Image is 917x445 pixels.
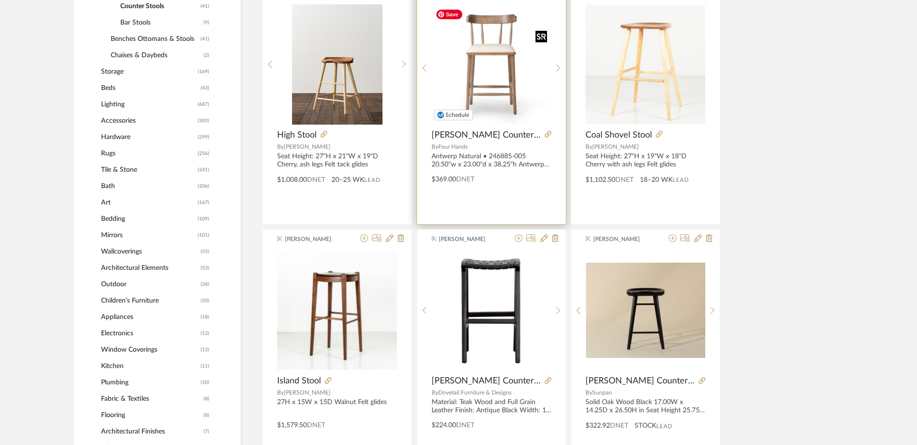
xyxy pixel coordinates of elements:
[101,64,195,80] span: Storage
[198,195,209,210] span: (167)
[432,398,551,415] div: Material: Teak Wood and Full Grain Leather Finish: Antique Black Width: 17 in Depth: 13.5 in Heig...
[204,48,209,63] span: (2)
[656,423,673,430] span: Lead
[331,175,364,185] span: 20–25 WK
[592,144,639,150] span: [PERSON_NAME]
[101,162,195,178] span: Tile & Stone
[456,176,474,183] span: DNET
[434,110,473,120] button: Schedule
[586,398,705,415] div: Solid Oak Wood Black 17.00W x 14.25D x 26.50H in Seat Height 25.75 in Seat Depth 13.00 in Weight ...
[101,391,201,407] span: Fabric & Textiles
[285,235,345,243] span: [PERSON_NAME]
[111,31,198,47] span: Benches Ottomans & Stools
[438,390,511,395] span: Dovetail Furniture & Designs
[198,162,209,178] span: (241)
[201,293,209,308] span: (20)
[101,178,195,194] span: Bath
[201,277,209,292] span: (28)
[277,130,317,140] span: High Stool
[586,376,695,386] span: [PERSON_NAME] Counter Stool Black
[101,80,198,96] span: Beds
[277,398,397,415] div: 27H x 15W x 15D Walnut Felt glides
[198,146,209,161] span: (256)
[586,263,705,358] img: Dominic Counter Stool Black
[101,292,198,309] span: Children's Furniture
[204,391,209,407] span: (8)
[635,421,656,431] span: STOCK
[101,358,198,374] span: Kitchen
[204,407,209,423] span: (8)
[586,5,705,124] img: Coal Shovel Stool
[432,251,551,370] img: Dale Counter Stool
[456,422,474,429] span: DNET
[432,5,551,124] img: Colter Counter Stool Antwerp Natural
[277,153,397,169] div: Seat Height: 27"H x 21"W x 19"D Cherry, ash legs Felt tack glides
[101,194,195,211] span: Art
[101,260,198,276] span: Architectural Elements
[101,374,198,391] span: Plumbing
[307,422,325,429] span: DNET
[198,211,209,227] span: (109)
[277,251,397,370] img: Island Stool
[201,326,209,341] span: (12)
[198,129,209,145] span: (299)
[307,177,325,183] span: DNET
[432,176,456,183] span: $369.00
[101,96,195,113] span: Lighting
[593,235,654,243] span: [PERSON_NAME]
[101,129,195,145] span: Hardware
[592,390,612,395] span: Sunpan
[201,358,209,374] span: (11)
[101,211,195,227] span: Bedding
[277,144,284,150] span: By
[204,424,209,439] span: (7)
[615,177,634,183] span: DNET
[439,235,499,243] span: [PERSON_NAME]
[101,227,195,243] span: Mirrors
[586,177,615,183] span: $1,102.50
[432,376,541,386] span: [PERSON_NAME] Counter Stool
[201,342,209,357] span: (12)
[586,153,705,169] div: Seat Height: 27"H x 19"W x 18"D Cherry with ash legs Felt glides
[201,260,209,276] span: (53)
[364,177,381,183] span: Lead
[586,422,610,429] span: $322.92
[284,144,331,150] span: [PERSON_NAME]
[432,4,551,125] div: 0
[120,14,201,31] span: Bar Stools
[198,113,209,128] span: (303)
[101,243,198,260] span: Wallcoverings
[101,113,195,129] span: Accessories
[201,80,209,96] span: (43)
[277,177,307,183] span: $1,008.00
[201,31,209,47] span: (41)
[586,144,592,150] span: By
[101,407,201,423] span: Flooring
[277,422,307,429] span: $1,579.50
[201,244,209,259] span: (55)
[277,390,284,395] span: By
[201,375,209,390] span: (10)
[446,112,469,118] span: Schedule
[101,145,195,162] span: Rugs
[436,10,462,19] span: Save
[198,178,209,194] span: (206)
[586,130,652,140] span: Coal Shovel Stool
[438,144,468,150] span: Four Hands
[101,423,201,440] span: Architectural Finishes
[673,177,689,183] span: Lead
[432,130,541,140] span: [PERSON_NAME] Counter Stool Antwerp Natural
[204,15,209,30] span: (9)
[292,4,382,125] img: High Stool
[198,64,209,79] span: (169)
[201,309,209,325] span: (18)
[432,422,456,429] span: $224.00
[586,390,592,395] span: By
[432,390,438,395] span: By
[198,228,209,243] span: (101)
[277,376,321,386] span: Island Stool
[101,309,198,325] span: Appliances
[198,97,209,112] span: (687)
[111,47,201,64] span: Chaises & Daybeds
[101,276,198,292] span: Outdoor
